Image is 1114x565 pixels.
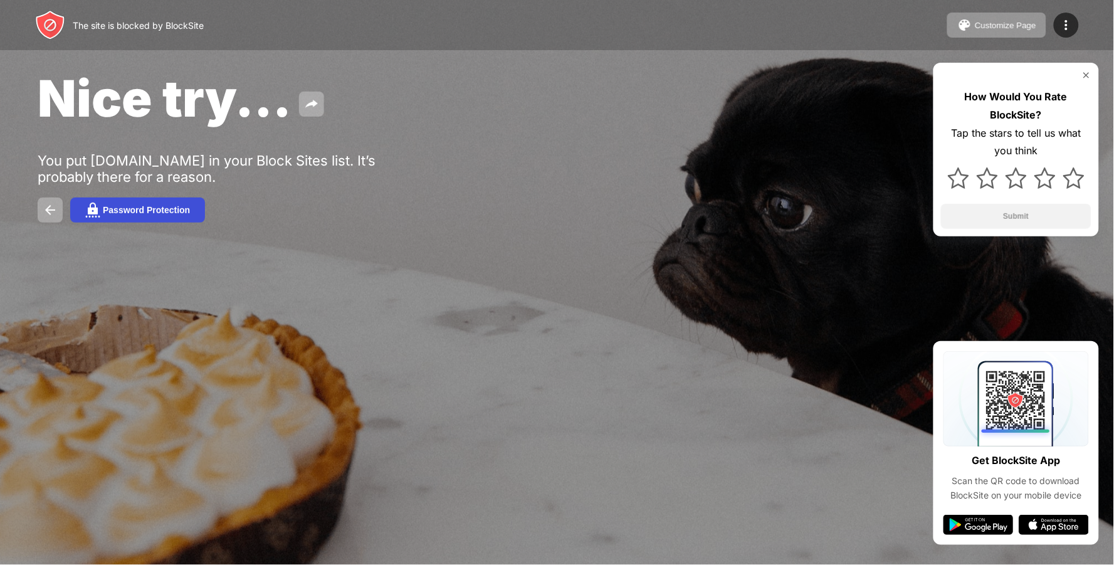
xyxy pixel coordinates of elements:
img: google-play.svg [943,515,1014,535]
img: rate-us-close.svg [1081,70,1091,80]
img: app-store.svg [1019,515,1089,535]
button: Password Protection [70,198,205,223]
img: star.svg [977,167,998,189]
img: header-logo.svg [35,10,65,40]
img: qrcode.svg [943,351,1089,446]
img: star.svg [948,167,969,189]
span: Nice try... [38,68,292,129]
img: star.svg [1006,167,1027,189]
img: menu-icon.svg [1059,18,1074,33]
img: star.svg [1063,167,1085,189]
div: Password Protection [103,205,190,215]
div: Get BlockSite App [972,451,1061,470]
button: Customize Page [947,13,1046,38]
div: How Would You Rate BlockSite? [941,88,1091,124]
div: The site is blocked by BlockSite [73,20,204,31]
button: Submit [941,204,1091,229]
img: star.svg [1034,167,1056,189]
div: You put [DOMAIN_NAME] in your Block Sites list. It’s probably there for a reason. [38,152,425,185]
img: back.svg [43,203,58,218]
img: share.svg [304,97,319,112]
div: Tap the stars to tell us what you think [941,124,1091,161]
img: password.svg [85,203,100,218]
img: pallet.svg [957,18,972,33]
div: Customize Page [975,21,1036,30]
div: Scan the QR code to download BlockSite on your mobile device [943,474,1089,502]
